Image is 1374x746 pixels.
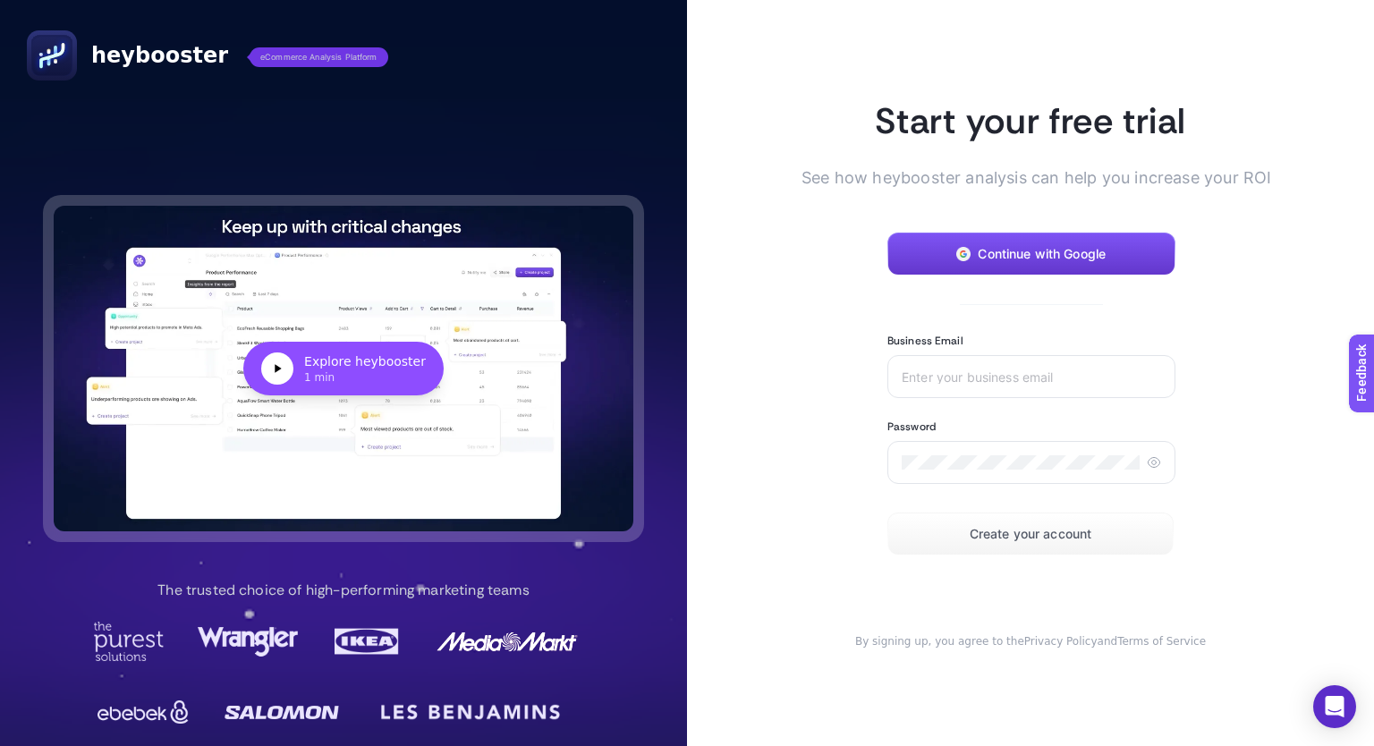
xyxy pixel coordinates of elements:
img: Wrangler [198,622,298,661]
button: Continue with Google [887,233,1175,276]
div: Open Intercom Messenger [1313,685,1356,728]
span: Continue with Google [978,247,1106,261]
a: heyboostereCommerce Analysis Platform [27,30,388,81]
span: Create your account [970,527,1092,541]
label: Business Email [887,334,963,348]
a: Privacy Policy [1024,635,1098,648]
img: Purest [93,622,165,661]
img: Ebebek [93,694,193,730]
label: Password [887,420,936,434]
button: Create your account [887,513,1174,555]
p: The trusted choice of high-performing marketing teams [157,580,529,601]
span: Feedback [11,5,68,20]
button: Explore heybooster1 min [54,206,633,532]
span: By signing up, you agree to the [855,635,1024,648]
img: LesBenjamin [370,691,571,733]
input: Enter your business email [902,369,1161,384]
div: and [830,634,1231,649]
img: MediaMarkt [436,622,579,661]
span: eCommerce Analysis Platform [250,47,388,67]
div: Explore heybooster [304,352,426,370]
div: 1 min [304,370,426,385]
span: See how heybooster analysis can help you increase your ROI [801,165,1231,190]
img: Salomon [225,694,339,730]
h1: Start your free trial [830,97,1231,144]
a: Terms of Service [1117,635,1206,648]
span: heybooster [91,41,228,70]
img: Ikea [331,622,403,661]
